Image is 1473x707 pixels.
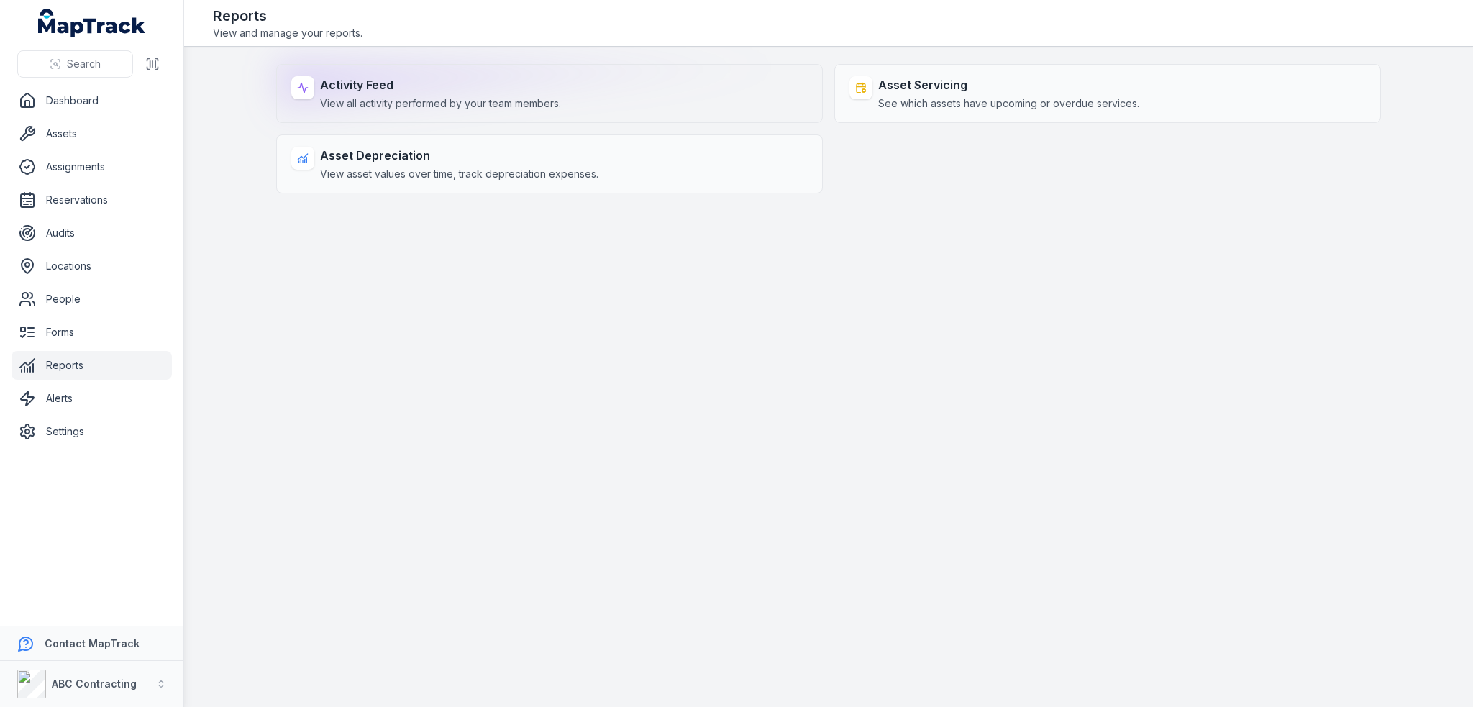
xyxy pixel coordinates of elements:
a: Locations [12,252,172,280]
strong: Asset Depreciation [320,147,598,164]
span: View all activity performed by your team members. [320,96,561,111]
a: Audits [12,219,172,247]
a: Forms [12,318,172,347]
a: Assignments [12,152,172,181]
button: Search [17,50,133,78]
strong: Asset Servicing [878,76,1139,93]
a: Asset ServicingSee which assets have upcoming or overdue services. [834,64,1381,123]
a: Activity FeedView all activity performed by your team members. [276,64,823,123]
a: Asset DepreciationView asset values over time, track depreciation expenses. [276,134,823,193]
a: Reservations [12,186,172,214]
a: Alerts [12,384,172,413]
span: View asset values over time, track depreciation expenses. [320,167,598,181]
strong: Activity Feed [320,76,561,93]
strong: Contact MapTrack [45,637,140,649]
strong: ABC Contracting [52,678,137,690]
span: See which assets have upcoming or overdue services. [878,96,1139,111]
span: Search [67,57,101,71]
a: People [12,285,172,314]
a: Assets [12,119,172,148]
a: Settings [12,417,172,446]
a: Dashboard [12,86,172,115]
h2: Reports [213,6,362,26]
a: Reports [12,351,172,380]
a: MapTrack [38,9,146,37]
span: View and manage your reports. [213,26,362,40]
